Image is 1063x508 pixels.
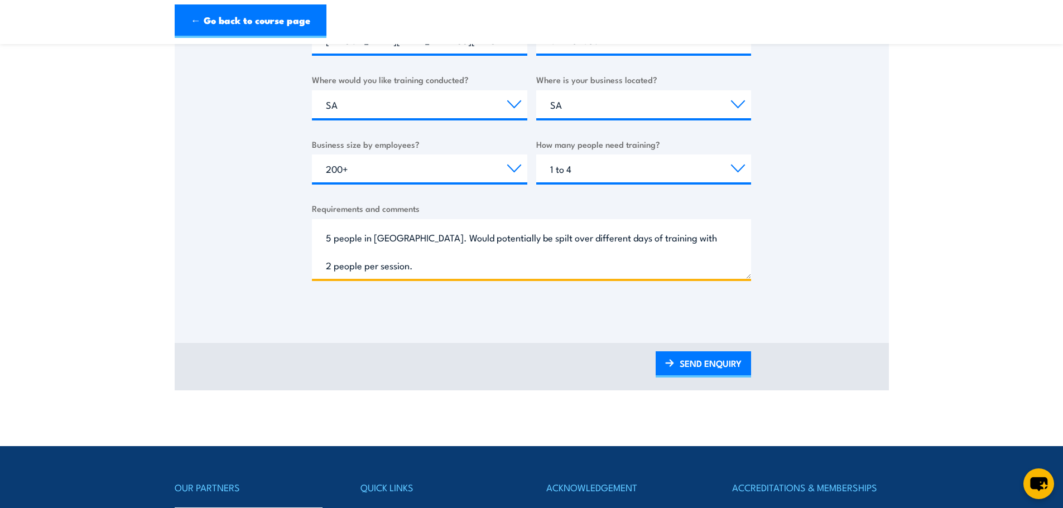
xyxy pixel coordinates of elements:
label: Where is your business located? [536,73,752,86]
label: Where would you like training conducted? [312,73,527,86]
h4: ACCREDITATIONS & MEMBERSHIPS [732,480,888,495]
label: Business size by employees? [312,138,527,151]
label: How many people need training? [536,138,752,151]
a: ← Go back to course page [175,4,326,38]
button: chat-button [1023,468,1054,499]
label: Requirements and comments [312,202,751,215]
h4: QUICK LINKS [360,480,517,495]
h4: OUR PARTNERS [175,480,331,495]
a: SEND ENQUIRY [656,351,751,378]
h4: ACKNOWLEDGEMENT [546,480,703,495]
